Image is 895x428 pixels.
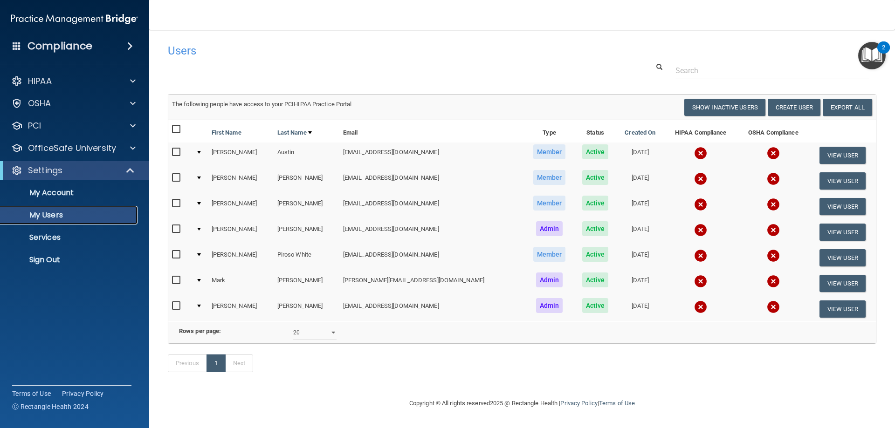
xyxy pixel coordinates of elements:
[536,272,563,287] span: Admin
[274,194,339,219] td: [PERSON_NAME]
[274,296,339,321] td: [PERSON_NAME]
[339,219,524,245] td: [EMAIL_ADDRESS][DOMAIN_NAME]
[274,168,339,194] td: [PERSON_NAME]
[819,249,866,266] button: View User
[582,170,609,185] span: Active
[694,300,707,313] img: cross.ca9f0e7f.svg
[767,300,780,313] img: cross.ca9f0e7f.svg
[664,120,737,143] th: HIPAA Compliance
[339,296,524,321] td: [EMAIL_ADDRESS][DOMAIN_NAME]
[536,298,563,313] span: Admin
[767,198,780,211] img: cross.ca9f0e7f.svg
[11,165,135,176] a: Settings
[533,247,566,262] span: Member
[274,245,339,271] td: Piroso White
[208,143,274,168] td: [PERSON_NAME]
[208,271,274,296] td: Mark
[819,224,866,241] button: View User
[582,144,609,159] span: Active
[574,120,616,143] th: Status
[277,127,312,138] a: Last Name
[339,245,524,271] td: [EMAIL_ADDRESS][DOMAIN_NAME]
[28,120,41,131] p: PCI
[694,275,707,288] img: cross.ca9f0e7f.svg
[6,233,133,242] p: Services
[339,194,524,219] td: [EMAIL_ADDRESS][DOMAIN_NAME]
[179,327,221,334] b: Rows per page:
[616,143,664,168] td: [DATE]
[274,271,339,296] td: [PERSON_NAME]
[12,402,89,411] span: Ⓒ Rectangle Health 2024
[582,221,609,236] span: Active
[6,255,133,265] p: Sign Out
[172,101,352,108] span: The following people have access to your PCIHIPAA Practice Portal
[212,127,241,138] a: First Name
[6,188,133,197] p: My Account
[28,165,62,176] p: Settings
[536,221,563,236] span: Admin
[352,388,692,418] div: Copyright © All rights reserved 2025 @ Rectangle Health | |
[767,275,780,288] img: cross.ca9f0e7f.svg
[533,170,566,185] span: Member
[274,219,339,245] td: [PERSON_NAME]
[737,120,809,143] th: OSHA Compliance
[339,271,524,296] td: [PERSON_NAME][EMAIL_ADDRESS][DOMAIN_NAME]
[11,10,138,28] img: PMB logo
[694,198,707,211] img: cross.ca9f0e7f.svg
[616,219,664,245] td: [DATE]
[767,172,780,185] img: cross.ca9f0e7f.svg
[208,296,274,321] td: [PERSON_NAME]
[625,127,655,138] a: Created On
[11,98,136,109] a: OSHA
[208,194,274,219] td: [PERSON_NAME]
[767,249,780,262] img: cross.ca9f0e7f.svg
[616,245,664,271] td: [DATE]
[11,75,136,87] a: HIPAA
[819,172,866,190] button: View User
[28,98,51,109] p: OSHA
[616,271,664,296] td: [DATE]
[582,247,609,262] span: Active
[12,389,51,398] a: Terms of Use
[616,194,664,219] td: [DATE]
[819,275,866,292] button: View User
[819,198,866,215] button: View User
[768,99,820,116] button: Create User
[675,62,869,79] input: Search
[274,143,339,168] td: Austin
[6,211,133,220] p: My Users
[819,300,866,318] button: View User
[582,272,609,287] span: Active
[28,75,52,87] p: HIPAA
[582,298,609,313] span: Active
[11,120,136,131] a: PCI
[168,45,575,57] h4: Users
[734,362,884,399] iframe: Drift Widget Chat Controller
[694,172,707,185] img: cross.ca9f0e7f.svg
[11,143,136,154] a: OfficeSafe University
[225,354,253,372] a: Next
[694,224,707,237] img: cross.ca9f0e7f.svg
[767,224,780,237] img: cross.ca9f0e7f.svg
[533,196,566,211] span: Member
[208,168,274,194] td: [PERSON_NAME]
[533,144,566,159] span: Member
[616,168,664,194] td: [DATE]
[560,400,597,407] a: Privacy Policy
[168,354,207,372] a: Previous
[208,245,274,271] td: [PERSON_NAME]
[858,42,886,69] button: Open Resource Center, 2 new notifications
[524,120,574,143] th: Type
[28,40,92,53] h4: Compliance
[882,48,885,60] div: 2
[582,196,609,211] span: Active
[819,147,866,164] button: View User
[28,143,116,154] p: OfficeSafe University
[767,147,780,160] img: cross.ca9f0e7f.svg
[207,354,226,372] a: 1
[684,99,765,116] button: Show Inactive Users
[208,219,274,245] td: [PERSON_NAME]
[694,249,707,262] img: cross.ca9f0e7f.svg
[339,120,524,143] th: Email
[616,296,664,321] td: [DATE]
